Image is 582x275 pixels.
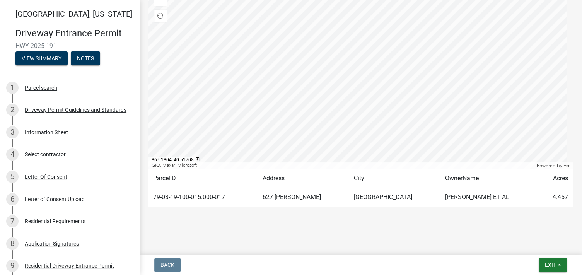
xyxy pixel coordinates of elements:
button: View Summary [15,51,68,65]
h4: Driveway Entrance Permit [15,28,133,39]
div: Powered by [535,162,573,169]
td: 4.457 [539,188,573,207]
td: 627 [PERSON_NAME] [258,188,349,207]
button: Notes [71,51,100,65]
div: Residential Driveway Entrance Permit [25,263,114,268]
td: [PERSON_NAME] ET AL [440,188,539,207]
div: 6 [6,193,19,205]
div: Find my location [154,10,167,22]
div: 9 [6,260,19,272]
div: Select contractor [25,152,66,157]
div: 4 [6,148,19,161]
div: 7 [6,215,19,227]
div: Letter of Consent Upload [25,196,85,202]
div: 2 [6,104,19,116]
div: 5 [6,171,19,183]
button: Back [154,258,181,272]
div: IGIO, Maxar, Microsoft [148,162,535,169]
td: OwnerName [440,169,539,188]
div: Driveway Permit Guidelines and Standards [25,107,126,113]
div: Residential Requirements [25,219,85,224]
a: Esri [563,163,571,168]
td: Acres [539,169,573,188]
div: 1 [6,82,19,94]
td: ParcelID [148,169,258,188]
div: Letter Of Consent [25,174,67,179]
td: City [349,169,440,188]
span: [GEOGRAPHIC_DATA], [US_STATE] [15,9,132,19]
span: HWY-2025-191 [15,42,124,50]
button: Exit [539,258,567,272]
div: Application Signatures [25,241,79,246]
div: Parcel search [25,85,57,91]
wm-modal-confirm: Summary [15,56,68,62]
td: [GEOGRAPHIC_DATA] [349,188,440,207]
div: 8 [6,237,19,250]
wm-modal-confirm: Notes [71,56,100,62]
td: Address [258,169,349,188]
div: Information Sheet [25,130,68,135]
span: Exit [545,262,556,268]
div: 3 [6,126,19,138]
span: Back [160,262,174,268]
td: 79-03-19-100-015.000-017 [148,188,258,207]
